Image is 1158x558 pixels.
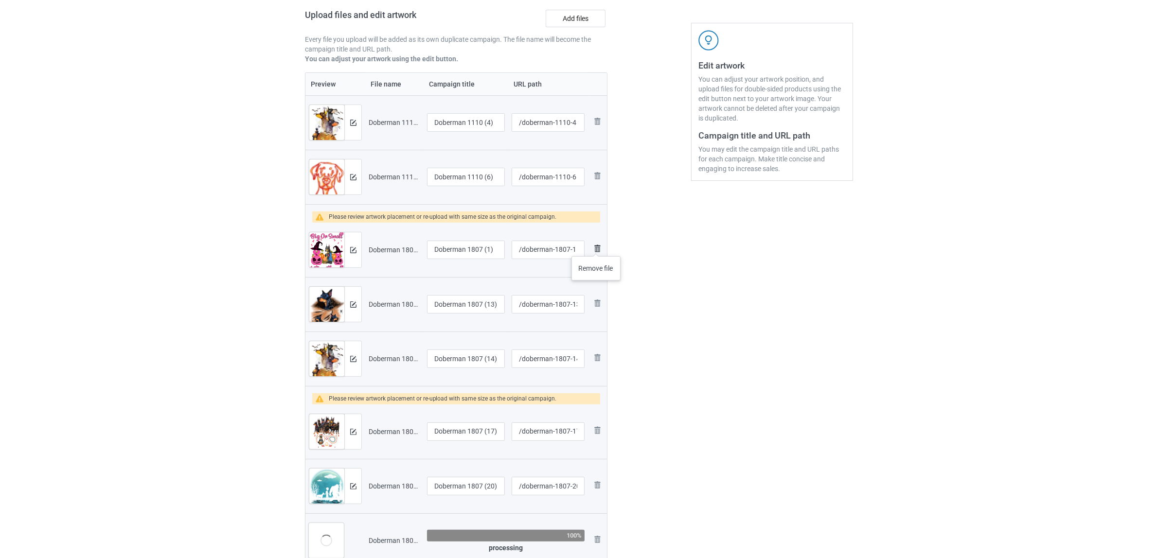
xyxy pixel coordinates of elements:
[369,245,420,255] div: Doberman 1807 (1).png
[309,341,344,388] img: original.png
[698,60,846,71] h3: Edit artwork
[571,256,621,280] div: Remove file
[698,30,719,51] img: svg+xml;base64,PD94bWwgdmVyc2lvbj0iMS4wIiBlbmNvZGluZz0iVVRGLTgiPz4KPHN2ZyB3aWR0aD0iNDJweCIgaGVpZ2...
[316,395,329,402] img: warning
[316,213,329,221] img: warning
[309,105,344,152] img: original.png
[350,429,356,435] img: svg+xml;base64,PD94bWwgdmVyc2lvbj0iMS4wIiBlbmNvZGluZz0iVVRGLTgiPz4KPHN2ZyB3aWR0aD0iMTRweCIgaGVpZ2...
[424,73,508,95] th: Campaign title
[546,10,606,27] label: Add files
[591,534,603,545] img: svg+xml;base64,PD94bWwgdmVyc2lvbj0iMS4wIiBlbmNvZGluZz0iVVRGLTgiPz4KPHN2ZyB3aWR0aD0iMjhweCIgaGVpZ2...
[305,55,458,63] b: You can adjust your artwork using the edit button.
[698,74,846,123] div: You can adjust your artwork position, and upload files for double-sided products using the edit b...
[427,543,585,553] div: processing
[305,73,365,95] th: Preview
[350,356,356,362] img: svg+xml;base64,PD94bWwgdmVyc2lvbj0iMS4wIiBlbmNvZGluZz0iVVRGLTgiPz4KPHN2ZyB3aWR0aD0iMTRweCIgaGVpZ2...
[567,532,582,539] div: 100%
[591,352,603,364] img: svg+xml;base64,PD94bWwgdmVyc2lvbj0iMS4wIiBlbmNvZGluZz0iVVRGLTgiPz4KPHN2ZyB3aWR0aD0iMjhweCIgaGVpZ2...
[698,130,846,141] h3: Campaign title and URL path
[305,10,486,28] h2: Upload files and edit artwork
[591,479,603,491] img: svg+xml;base64,PD94bWwgdmVyc2lvbj0iMS4wIiBlbmNvZGluZz0iVVRGLTgiPz4KPHN2ZyB3aWR0aD0iMjhweCIgaGVpZ2...
[350,301,356,308] img: svg+xml;base64,PD94bWwgdmVyc2lvbj0iMS4wIiBlbmNvZGluZz0iVVRGLTgiPz4KPHN2ZyB3aWR0aD0iMTRweCIgaGVpZ2...
[350,174,356,180] img: svg+xml;base64,PD94bWwgdmVyc2lvbj0iMS4wIiBlbmNvZGluZz0iVVRGLTgiPz4KPHN2ZyB3aWR0aD0iMTRweCIgaGVpZ2...
[350,247,356,253] img: svg+xml;base64,PD94bWwgdmVyc2lvbj0iMS4wIiBlbmNvZGluZz0iVVRGLTgiPz4KPHN2ZyB3aWR0aD0iMTRweCIgaGVpZ2...
[369,536,420,545] div: Doberman 1809 (2).png
[369,354,420,364] div: Doberman 1807 (14).png
[591,297,603,309] img: svg+xml;base64,PD94bWwgdmVyc2lvbj0iMS4wIiBlbmNvZGluZz0iVVRGLTgiPz4KPHN2ZyB3aWR0aD0iMjhweCIgaGVpZ2...
[698,144,846,174] div: You may edit the campaign title and URL paths for each campaign. Make title concise and engaging ...
[591,424,603,436] img: svg+xml;base64,PD94bWwgdmVyc2lvbj0iMS4wIiBlbmNvZGluZz0iVVRGLTgiPz4KPHN2ZyB3aWR0aD0iMjhweCIgaGVpZ2...
[350,483,356,489] img: svg+xml;base64,PD94bWwgdmVyc2lvbj0iMS4wIiBlbmNvZGluZz0iVVRGLTgiPz4KPHN2ZyB3aWR0aD0iMTRweCIgaGVpZ2...
[591,116,603,127] img: svg+xml;base64,PD94bWwgdmVyc2lvbj0iMS4wIiBlbmNvZGluZz0iVVRGLTgiPz4KPHN2ZyB3aWR0aD0iMjhweCIgaGVpZ2...
[369,172,420,182] div: Doberman 1110 (6).png
[309,287,344,333] img: original.png
[369,427,420,436] div: Doberman 1807 (17).png
[329,211,557,223] div: Please review artwork placement or re-upload with same size as the original campaign.
[350,120,356,126] img: svg+xml;base64,PD94bWwgdmVyc2lvbj0iMS4wIiBlbmNvZGluZz0iVVRGLTgiPz4KPHN2ZyB3aWR0aD0iMTRweCIgaGVpZ2...
[591,170,603,182] img: svg+xml;base64,PD94bWwgdmVyc2lvbj0iMS4wIiBlbmNvZGluZz0iVVRGLTgiPz4KPHN2ZyB3aWR0aD0iMjhweCIgaGVpZ2...
[365,73,424,95] th: File name
[309,159,344,206] img: original.png
[305,35,607,54] p: Every file you upload will be added as its own duplicate campaign. The file name will become the ...
[369,299,420,309] div: Doberman 1807 (13).png
[309,414,344,461] img: original.png
[309,469,344,515] img: original.png
[309,232,344,274] img: original.png
[369,118,420,127] div: Doberman 1110 (4).png
[508,73,588,95] th: URL path
[369,481,420,491] div: Doberman 1807 (20).png
[329,393,557,404] div: Please review artwork placement or re-upload with same size as the original campaign.
[591,243,603,254] img: svg+xml;base64,PD94bWwgdmVyc2lvbj0iMS4wIiBlbmNvZGluZz0iVVRGLTgiPz4KPHN2ZyB3aWR0aD0iMjhweCIgaGVpZ2...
